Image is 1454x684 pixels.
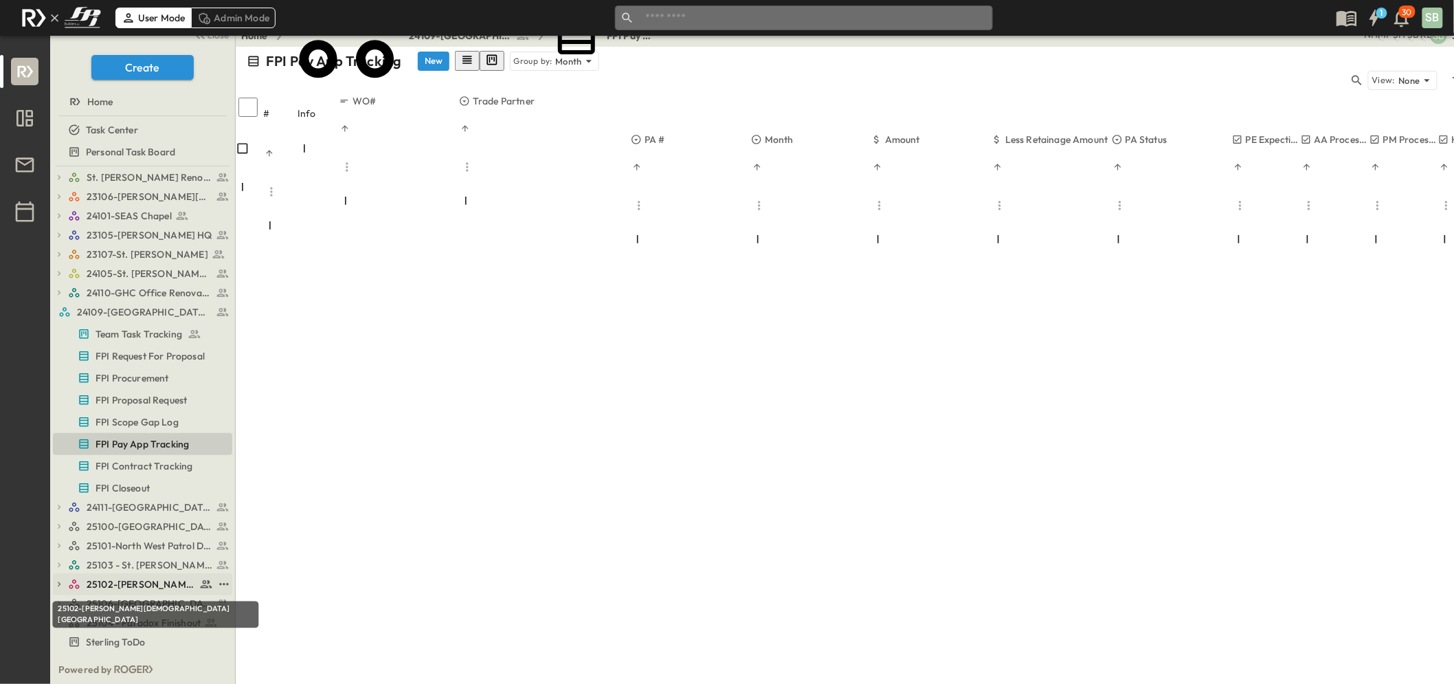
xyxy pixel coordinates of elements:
[86,145,175,159] span: Personal Task Board
[68,225,230,245] a: 23105-[PERSON_NAME] HQ
[1383,133,1438,146] p: PM Processed
[96,371,169,385] span: FPI Procurement
[263,184,280,200] button: Menu
[68,536,230,555] a: 25101-North West Patrol Division
[631,161,643,173] button: Sort
[96,415,179,429] span: FPI Scope Gap Log
[68,555,230,575] a: 25103 - St. [PERSON_NAME] Phase 2
[765,133,794,146] p: Month
[1232,161,1244,173] button: Sort
[339,159,355,175] button: Menu
[263,94,298,133] div: #
[86,635,145,649] span: Sterling ToDo
[16,3,106,32] img: c8d7d1ed905e502e8f77bf7063faec64e13b34fdb1f2bdd94b0e311fc34f8000.png
[87,247,208,261] span: 23107-St. [PERSON_NAME]
[68,264,230,283] a: 24105-St. Matthew Kitchen Reno
[87,170,212,184] span: St. Vincent De Paul Renovations
[53,345,232,367] div: FPI Request For Proposaltest
[992,197,1008,214] button: Menu
[53,186,232,208] div: 23106-[PERSON_NAME][GEOGRAPHIC_DATA]test
[1398,74,1420,87] p: None
[53,367,232,389] div: FPI Procurementtest
[96,327,182,341] span: Team Task Tracking
[1126,133,1167,146] p: PA Status
[87,577,196,591] span: 25102-Christ The Redeemer Anglican Church
[53,324,230,344] a: Team Task Tracking
[53,632,230,652] a: Sterling ToDo
[68,575,213,594] a: 25102-Christ The Redeemer Anglican Church
[53,554,232,576] div: 25103 - St. [PERSON_NAME] Phase 2test
[353,94,377,108] p: WO#
[1361,5,1388,30] button: 1
[53,411,232,433] div: FPI Scope Gap Logtest
[53,478,230,498] a: FPI Closeout
[53,166,232,188] div: St. Vincent De Paul Renovationstest
[1301,197,1317,214] button: Menu
[298,94,339,133] div: Info
[480,51,504,71] button: kanban view
[459,122,471,135] button: Sort
[53,434,230,454] a: FPI Pay App Tracking
[1372,73,1396,88] p: View:
[53,631,232,653] div: Sterling ToDotest
[68,498,230,517] a: 24111-[GEOGRAPHIC_DATA]
[96,481,150,495] span: FPI Closeout
[53,477,232,499] div: FPI Closeouttest
[53,516,232,538] div: 25100-Vanguard Prep Schooltest
[52,602,258,628] div: 25102-[PERSON_NAME][DEMOGRAPHIC_DATA][GEOGRAPHIC_DATA]
[53,535,232,557] div: 25101-North West Patrol Divisiontest
[1112,197,1128,214] button: Menu
[1422,8,1443,28] div: SB
[53,652,230,671] a: Employee Referral Log
[241,29,268,43] a: Home
[96,349,205,363] span: FPI Request For Proposal
[455,51,480,71] button: row view
[53,323,232,345] div: Team Task Trackingtest
[96,393,187,407] span: FPI Proposal Request
[53,456,230,476] a: FPI Contract Tracking
[871,197,888,214] button: Menu
[1369,161,1382,173] button: Sort
[1005,133,1108,146] p: Less Retainage Amount
[53,433,232,455] div: FPI Pay App Trackingtest
[91,55,194,80] button: Create
[86,123,138,137] span: Task Center
[68,283,230,302] a: 24110-GHC Office Renovations
[418,52,449,71] button: New
[58,302,230,322] a: 24109-St. Teresa of Calcutta Parish Hall
[53,389,232,411] div: FPI Proposal Requesttest
[53,141,232,163] div: Personal Task Boardtest
[53,573,232,595] div: 25102-Christ The Redeemer Anglican Churchtest
[53,142,230,162] a: Personal Task Board
[339,122,351,135] button: Sort
[77,305,212,319] span: 24109-St. Teresa of Calcutta Parish Hall
[455,51,504,71] div: table view
[1438,161,1451,173] button: Sort
[53,390,230,410] a: FPI Proposal Request
[555,54,582,68] p: Month
[1421,6,1444,30] button: SB
[87,228,212,242] span: 23105-[PERSON_NAME] HQ
[459,159,476,175] button: Menu
[1315,133,1369,146] p: AA Processed
[992,161,1004,173] button: Sort
[513,54,552,68] p: Group by:
[53,120,230,140] a: Task Center
[53,301,232,323] div: 24109-St. Teresa of Calcutta Parish Halltest
[87,209,172,223] span: 24101-SEAS Chapel
[53,243,232,265] div: 23107-St. [PERSON_NAME]test
[68,187,230,206] a: 23106-[PERSON_NAME][GEOGRAPHIC_DATA]
[68,206,230,225] a: 24101-SEAS Chapel
[53,205,232,227] div: 24101-SEAS Chapeltest
[87,190,212,203] span: 23106-[PERSON_NAME][GEOGRAPHIC_DATA]
[53,224,232,246] div: 23105-[PERSON_NAME] HQtest
[1301,161,1313,173] button: Sort
[871,161,884,173] button: Sort
[1431,27,1447,44] div: Sterling Barnett (sterling@fpibuilders.com)
[1380,8,1383,19] h6: 1
[885,133,920,146] p: Amount
[53,455,232,477] div: FPI Contract Trackingtest
[115,8,192,28] div: User Mode
[409,29,511,43] span: 24109-[GEOGRAPHIC_DATA][PERSON_NAME]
